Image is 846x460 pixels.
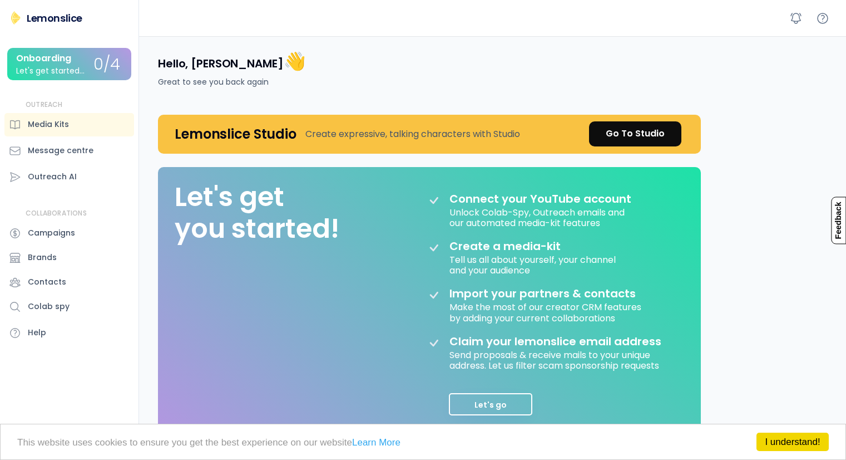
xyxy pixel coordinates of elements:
[449,335,661,348] div: Claim your lemonslice email address
[449,192,631,205] div: Connect your YouTube account
[305,128,520,141] div: Create expressive, talking characters with Studio
[93,56,120,74] div: 0/4
[589,121,681,146] a: Go To Studio
[26,100,63,110] div: OUTREACH
[449,393,532,415] button: Let's go
[26,209,87,218] div: COLLABORATIONS
[449,287,636,300] div: Import your partners & contacts
[28,301,70,312] div: Colab spy
[158,50,305,73] h4: Hello, [PERSON_NAME]
[28,171,77,183] div: Outreach AI
[449,253,618,276] div: Tell us all about yourself, your channel and your audience
[9,11,22,25] img: Lemonslice
[28,252,57,263] div: Brands
[28,145,93,156] div: Message centre
[606,127,665,140] div: Go To Studio
[284,48,306,74] font: 👋
[175,181,339,245] div: Let's get you started!
[756,433,829,451] a: I understand!
[352,437,400,448] a: Learn More
[17,438,829,447] p: This website uses cookies to ensure you get the best experience on our website
[158,76,269,88] div: Great to see you back again
[28,276,66,288] div: Contacts
[28,119,69,130] div: Media Kits
[16,67,85,75] div: Let's get started...
[449,348,672,371] div: Send proposals & receive mails to your unique address. Let us filter scam sponsorship requests
[28,227,75,239] div: Campaigns
[449,300,644,323] div: Make the most of our creator CRM features by adding your current collaborations
[449,205,627,228] div: Unlock Colab-Spy, Outreach emails and our automated media-kit features
[28,327,46,339] div: Help
[27,11,82,25] div: Lemonslice
[175,125,296,143] h4: Lemonslice Studio
[449,239,588,253] div: Create a media-kit
[16,53,71,63] div: Onboarding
